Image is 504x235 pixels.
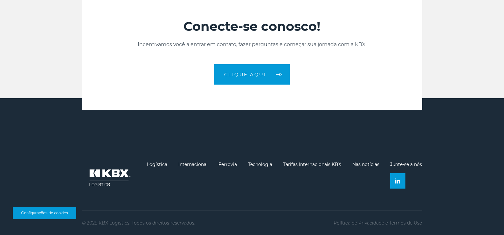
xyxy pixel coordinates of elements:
[385,220,388,226] font: e
[183,18,321,34] font: Conecte-se conosco!
[13,207,76,219] button: Configurações de cookies
[248,162,272,167] a: Tecnologia
[82,162,136,194] img: logotipo kbx
[352,162,379,167] a: Nas notícias
[390,162,422,167] font: Junte-se a nós
[82,220,195,226] font: © 2025 KBX Logistics. Todos os direitos reservados.
[214,64,290,85] a: CLIQUE AQUI seta seta
[389,220,422,226] a: Termos de Uso
[138,41,366,47] font: Incentivamos você a entrar em contato, fazer perguntas e começar sua jornada com a KBX.
[395,178,400,183] img: Linkedin
[472,204,504,235] iframe: Widget de bate-papo
[21,211,68,215] font: Configurações de cookies
[218,162,237,167] a: Ferrovia
[224,72,266,78] font: CLIQUE AQUI
[178,162,208,167] a: Internacional
[147,162,167,167] a: Logística
[334,220,384,226] a: Política de Privacidade
[283,162,341,167] a: Tarifas Internacionais KBX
